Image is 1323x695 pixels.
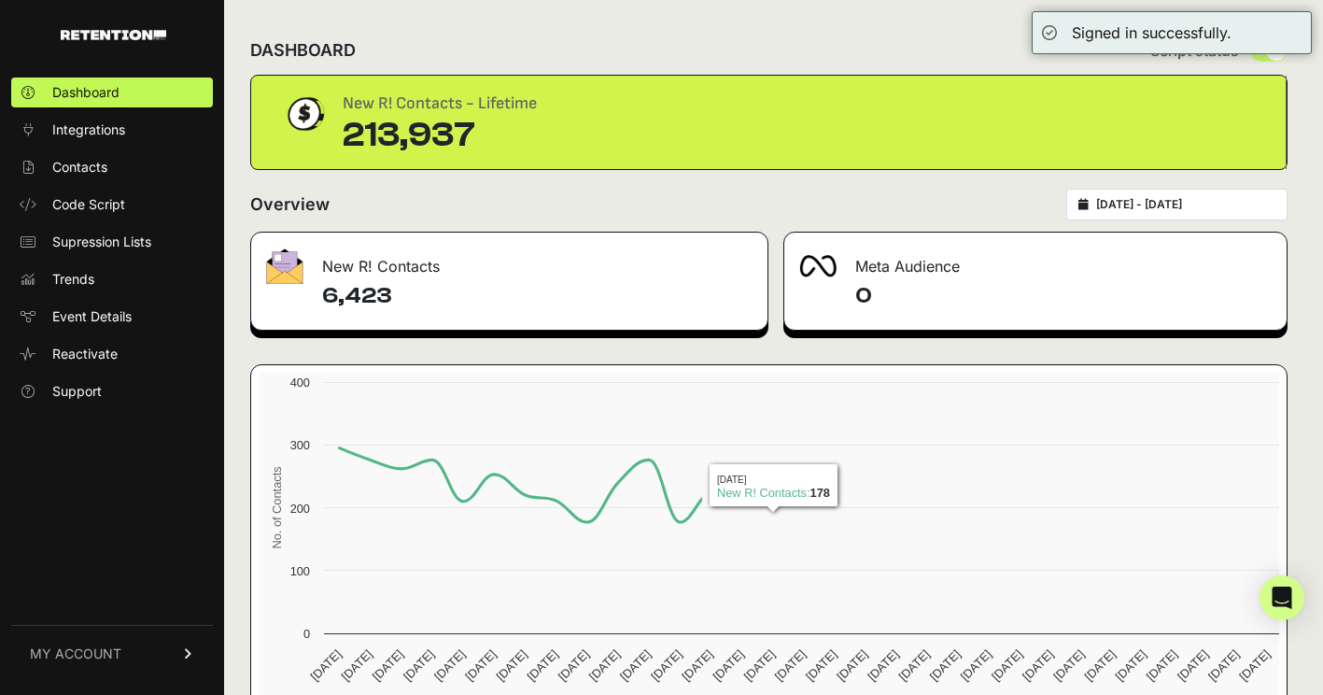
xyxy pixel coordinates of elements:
[1050,647,1087,684] text: [DATE]
[784,233,1288,289] div: Meta Audience
[834,647,870,684] text: [DATE]
[1020,647,1056,684] text: [DATE]
[462,647,499,684] text: [DATE]
[772,647,809,684] text: [DATE]
[1175,647,1211,684] text: [DATE]
[648,647,684,684] text: [DATE]
[290,376,310,390] text: 400
[270,466,284,548] text: No. of Contacts
[339,647,375,684] text: [DATE]
[52,233,151,251] span: Supression Lists
[401,647,437,684] text: [DATE]
[61,30,166,40] img: Retention.com
[493,647,529,684] text: [DATE]
[290,502,310,516] text: 200
[11,78,213,107] a: Dashboard
[679,647,715,684] text: [DATE]
[11,339,213,369] a: Reactivate
[266,248,303,284] img: fa-envelope-19ae18322b30453b285274b1b8af3d052b27d846a4fbe8435d1a52b978f639a2.png
[52,270,94,289] span: Trends
[741,647,778,684] text: [DATE]
[1113,647,1149,684] text: [DATE]
[11,302,213,332] a: Event Details
[927,647,964,684] text: [DATE]
[343,117,537,154] div: 213,937
[958,647,994,684] text: [DATE]
[11,227,213,257] a: Supression Lists
[52,83,120,102] span: Dashboard
[11,190,213,220] a: Code Script
[11,264,213,294] a: Trends
[52,195,125,214] span: Code Script
[989,647,1025,684] text: [DATE]
[370,647,406,684] text: [DATE]
[52,382,102,401] span: Support
[281,91,328,137] img: dollar-coin-05c43ed7efb7bc0c12610022525b4bbbb207c7efeef5aecc26f025e68dcafac9.png
[525,647,561,684] text: [DATE]
[52,158,107,177] span: Contacts
[250,37,356,64] h2: DASHBOARD
[343,91,537,117] div: New R! Contacts - Lifetime
[251,233,767,289] div: New R! Contacts
[556,647,592,684] text: [DATE]
[1260,575,1304,620] div: Open Intercom Messenger
[11,625,213,682] a: MY ACCOUNT
[52,345,118,363] span: Reactivate
[30,645,121,663] span: MY ACCOUNT
[1205,647,1242,684] text: [DATE]
[11,376,213,406] a: Support
[11,115,213,145] a: Integrations
[865,647,901,684] text: [DATE]
[1072,21,1232,44] div: Signed in successfully.
[52,121,125,139] span: Integrations
[711,647,747,684] text: [DATE]
[290,564,310,578] text: 100
[250,191,330,218] h2: Overview
[803,647,839,684] text: [DATE]
[52,307,132,326] span: Event Details
[11,152,213,182] a: Contacts
[1081,647,1118,684] text: [DATE]
[586,647,623,684] text: [DATE]
[290,438,310,452] text: 300
[431,647,468,684] text: [DATE]
[799,255,837,277] img: fa-meta-2f981b61bb99beabf952f7030308934f19ce035c18b003e963880cc3fabeebb7.png
[1144,647,1180,684] text: [DATE]
[855,281,1273,311] h4: 0
[617,647,654,684] text: [DATE]
[307,647,344,684] text: [DATE]
[322,281,753,311] h4: 6,423
[1236,647,1273,684] text: [DATE]
[895,647,932,684] text: [DATE]
[303,627,310,641] text: 0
